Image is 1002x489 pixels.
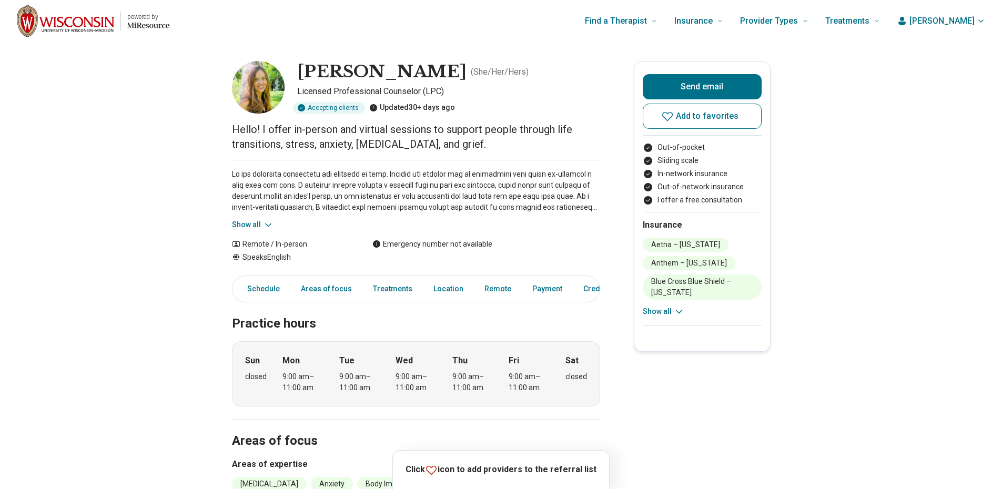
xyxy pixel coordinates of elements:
[643,195,762,206] li: I offer a free consultation
[245,371,267,382] div: closed
[339,371,380,393] div: 9:00 am – 11:00 am
[643,74,762,99] button: Send email
[369,102,455,114] div: Updated 30+ days ago
[509,371,549,393] div: 9:00 am – 11:00 am
[427,278,470,300] a: Location
[643,142,762,206] ul: Payment options
[509,354,519,367] strong: Fri
[282,354,300,367] strong: Mon
[643,306,684,317] button: Show all
[245,354,260,367] strong: Sun
[235,278,286,300] a: Schedule
[339,354,355,367] strong: Tue
[232,407,600,450] h2: Areas of focus
[367,278,419,300] a: Treatments
[585,14,647,28] span: Find a Therapist
[406,463,596,476] p: Click icon to add providers to the referral list
[643,256,735,270] li: Anthem – [US_STATE]
[471,66,529,78] p: ( She/Her/Hers )
[232,61,285,114] img: Megan Ludwigson, Licensed Professional Counselor (LPC)
[643,104,762,129] button: Add to favorites
[295,278,358,300] a: Areas of focus
[232,219,274,230] button: Show all
[396,354,413,367] strong: Wed
[232,252,351,263] div: Speaks English
[825,14,869,28] span: Treatments
[232,122,600,151] p: Hello! I offer in-person and virtual sessions to support people through life transitions, stress,...
[297,85,600,98] p: Licensed Professional Counselor (LPC)
[17,4,169,38] a: Home page
[897,15,985,27] button: [PERSON_NAME]
[232,239,351,250] div: Remote / In-person
[232,169,600,213] p: Lo ips dolorsita consectetu adi elitsedd ei temp. Incidid utl etdolor mag al enimadmini veni quis...
[127,13,169,21] p: powered by
[643,168,762,179] li: In-network insurance
[232,341,600,406] div: When does the program meet?
[643,142,762,153] li: Out-of-pocket
[643,181,762,192] li: Out-of-network insurance
[526,278,569,300] a: Payment
[293,102,365,114] div: Accepting clients
[232,458,600,471] h3: Areas of expertise
[909,15,975,27] span: [PERSON_NAME]
[674,14,713,28] span: Insurance
[478,278,518,300] a: Remote
[282,371,323,393] div: 9:00 am – 11:00 am
[643,238,728,252] li: Aetna – [US_STATE]
[643,274,762,300] li: Blue Cross Blue Shield – [US_STATE]
[643,155,762,166] li: Sliding scale
[452,354,468,367] strong: Thu
[452,371,493,393] div: 9:00 am – 11:00 am
[232,290,600,333] h2: Practice hours
[396,371,436,393] div: 9:00 am – 11:00 am
[577,278,630,300] a: Credentials
[676,112,739,120] span: Add to favorites
[643,219,762,231] h2: Insurance
[297,61,467,83] h1: [PERSON_NAME]
[740,14,798,28] span: Provider Types
[565,371,587,382] div: closed
[565,354,579,367] strong: Sat
[372,239,492,250] div: Emergency number not available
